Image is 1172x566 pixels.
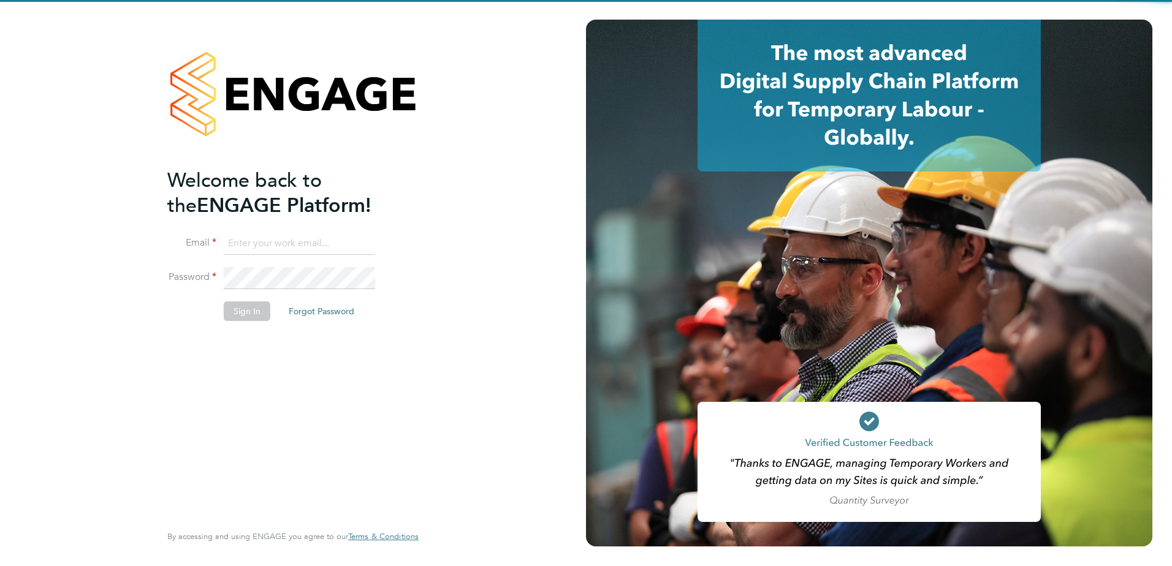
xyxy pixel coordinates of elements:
[224,301,270,321] button: Sign In
[167,168,322,217] span: Welcome back to the
[279,301,364,321] button: Forgot Password
[167,236,216,249] label: Email
[167,271,216,284] label: Password
[348,532,419,541] a: Terms & Conditions
[224,233,375,255] input: Enter your work email...
[348,531,419,541] span: Terms & Conditions
[167,531,419,541] span: By accessing and using ENGAGE you agree to our
[167,168,406,218] h2: ENGAGE Platform!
